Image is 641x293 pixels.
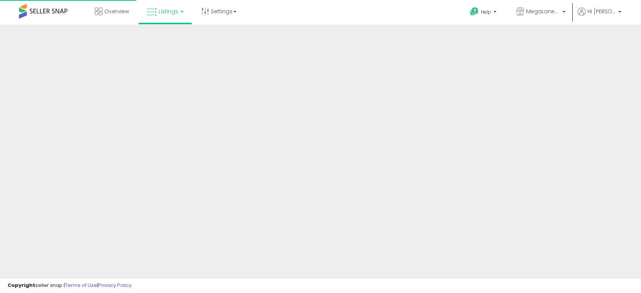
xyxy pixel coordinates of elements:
a: Help [464,1,504,25]
span: Listings [159,8,178,15]
span: Hi [PERSON_NAME] [588,8,616,15]
span: Overview [104,8,129,15]
a: Hi [PERSON_NAME] [578,8,621,25]
span: Help [481,9,491,15]
a: Privacy Policy [98,282,132,289]
strong: Copyright [8,282,35,289]
div: seller snap | | [8,282,132,289]
i: Get Help [470,7,479,16]
a: Terms of Use [65,282,97,289]
span: MegaLanes Distribution [526,8,560,15]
